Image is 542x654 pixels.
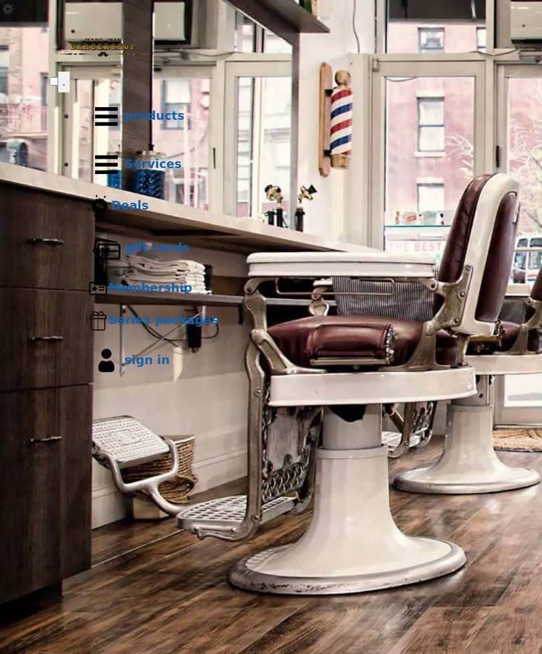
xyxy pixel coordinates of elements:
[76,141,492,189] a: ServicesServices
[58,72,70,92] button: menu toggle
[76,189,492,224] a: DealsDeals
[88,195,111,218] img: Deals
[108,280,192,295] b: Membership
[76,305,492,337] a: Series packagesSeries packages
[88,343,124,379] img: sign in
[88,98,124,135] img: Products
[124,157,182,171] b: Services
[111,198,149,212] b: Deals
[88,147,124,183] img: Services
[88,230,124,266] img: Gift cards
[62,75,66,88] span: .
[124,353,170,367] b: sign in
[50,26,157,69] img: Made Man Barbershop logo
[108,313,219,327] b: Series packages
[76,224,492,272] a: Gift cardsgift cards
[50,77,58,86] input: menu toggle
[76,272,492,305] a: MembershipMembership
[124,108,185,122] b: products
[124,240,189,254] b: gift cards
[88,278,108,299] img: Membership
[76,92,492,141] a: Productsproducts
[88,311,108,331] img: Series packages
[76,337,492,385] a: sign insign in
